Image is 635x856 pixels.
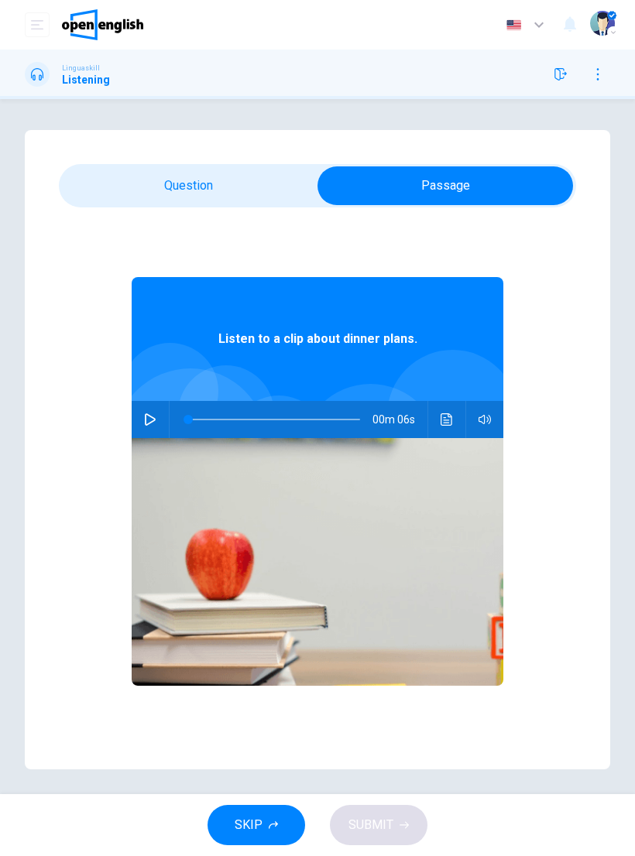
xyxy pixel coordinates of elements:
span: SKIP [235,814,263,836]
button: Click to see the audio transcription [434,401,459,438]
button: open mobile menu [25,12,50,37]
span: Listen to a clip about dinner plans. [218,330,417,348]
span: 00m 06s [372,401,427,438]
span: Linguaskill [62,63,100,74]
img: Profile picture [590,11,615,36]
img: en [504,19,523,31]
img: Listen to a clip about dinner plans. [132,438,503,686]
button: SKIP [208,805,305,845]
img: OpenEnglish logo [62,9,143,40]
h1: Listening [62,74,110,86]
